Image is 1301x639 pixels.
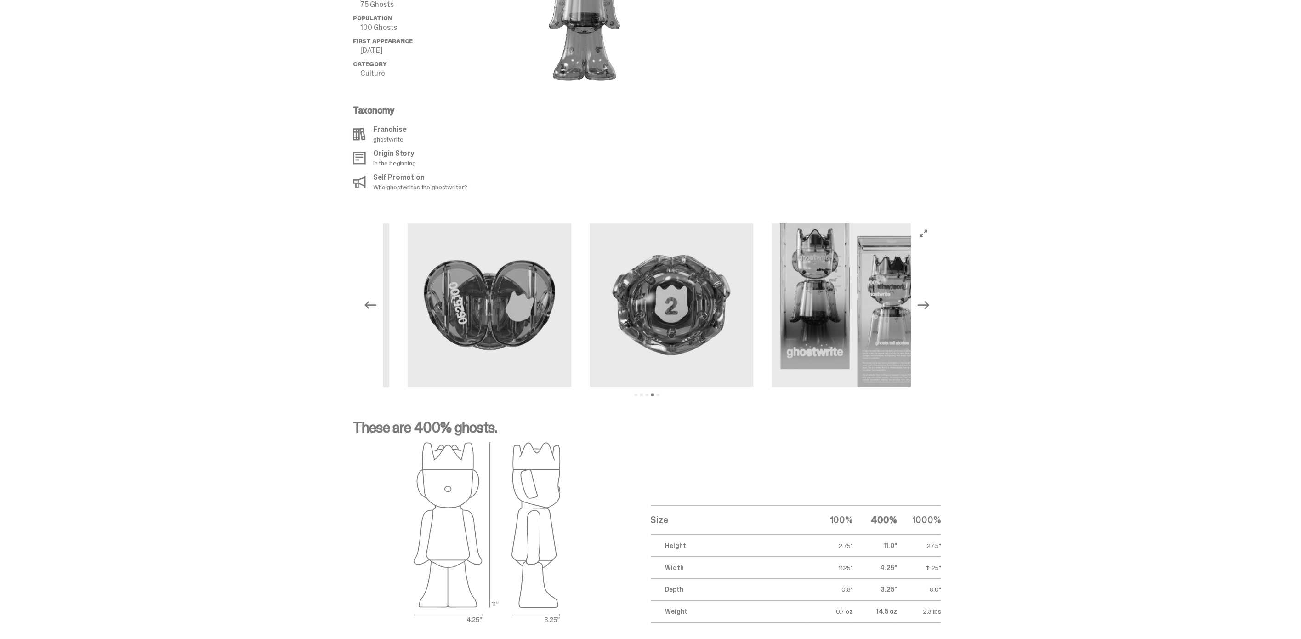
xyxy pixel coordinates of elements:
span: First Appearance [353,37,413,45]
p: 100 Ghosts [360,24,500,31]
p: Who ghostwrites the ghostwriter? [373,184,468,190]
p: These are 400% ghosts. [353,420,941,442]
th: 1000% [897,505,941,535]
p: Taxonomy [353,106,494,115]
button: View slide 1 [635,394,637,396]
button: View slide 2 [640,394,643,396]
td: Weight [651,601,809,623]
td: Depth [651,579,809,601]
td: Height [651,535,809,557]
button: View slide 4 [651,394,654,396]
td: 1.125" [809,557,853,579]
p: [DATE] [360,47,500,54]
td: 3.25" [853,579,897,601]
button: View slide 5 [657,394,659,396]
td: 2.3 lbs [897,601,941,623]
th: 400% [853,505,897,535]
button: Previous [360,295,381,315]
td: 8.0" [897,579,941,601]
td: 27.5" [897,535,941,557]
th: Size [651,505,809,535]
img: ghost outlines spec [414,442,561,623]
td: Width [651,557,809,579]
td: 0.8" [809,579,853,601]
p: 75 Ghosts [360,1,500,8]
button: View slide 3 [646,394,648,396]
td: 11.0" [853,535,897,557]
td: 4.25" [853,557,897,579]
td: 11.25" [897,557,941,579]
p: In the beginning. [373,160,417,166]
td: 2.75" [809,535,853,557]
td: 14.5 oz [853,601,897,623]
button: View full-screen [918,228,929,239]
img: ghostwrite_Two_Media_8.png [408,223,571,387]
p: ghostwrite [373,136,407,143]
button: Next [914,295,934,315]
p: Origin Story [373,150,417,157]
img: ghostwrite_Two_Media_9.png [590,223,753,387]
img: ghostwrite_Two_Media_10.png [772,223,935,387]
td: 0.7 oz [809,601,853,623]
img: ghostwrite_Two_Media_7.png [226,223,389,387]
span: Category [353,60,386,68]
p: Franchise [373,126,407,133]
span: Population [353,14,392,22]
p: Culture [360,70,500,77]
th: 100% [809,505,853,535]
p: Self Promotion [373,174,468,181]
